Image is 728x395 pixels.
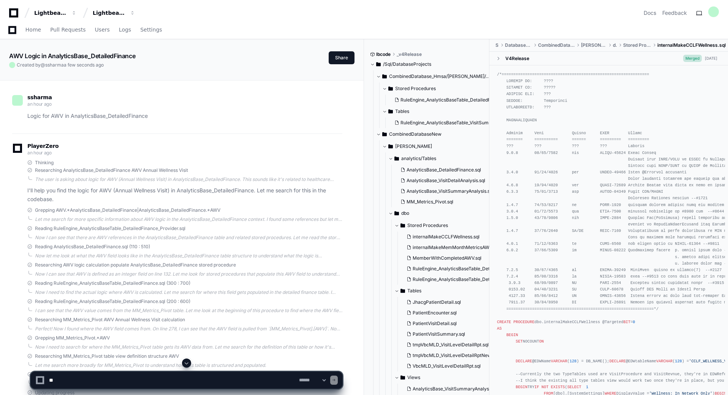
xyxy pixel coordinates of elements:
span: Merged [683,55,702,62]
a: Pull Requests [50,21,85,39]
span: an hour ago [27,150,52,155]
span: 0 [633,320,635,324]
svg: Directory [382,72,387,81]
button: Lightbeam Health Solutions [90,6,138,20]
button: PatientVisitSummary.sql [404,329,503,339]
button: internalMakeMemMonthMetricsAWV.sql [404,242,510,253]
span: ssharma [45,62,64,68]
span: Home [25,27,41,32]
div: V4Release [505,56,529,62]
span: CREATE [497,320,511,324]
button: Feedback [662,9,687,17]
button: AnalyticsBase_VisitDetailAnalysis.sql [397,175,497,186]
span: tmpVbcMLD_VisitLevelDetailRpt.sql [413,342,489,348]
span: Stored Procedures [407,222,448,228]
span: tmpVbcMLD_VisitLevelDetailRptNew.sql [413,352,498,359]
button: CombinedDatabase_Hmsa/[PERSON_NAME]/dbo [376,70,490,82]
span: BIT [624,320,630,324]
svg: Directory [376,60,381,69]
span: PatientVisitSummary.sql [413,331,465,337]
a: Docs [644,9,656,17]
div: Let me search for more specific information about AWV logic in the AnalyticsBase_DetailedFinance ... [35,216,342,222]
p: Logic for AWV in AnalyticsBase_DetailedFinance [27,112,342,121]
span: CombinedDatabase_Hmsa/[PERSON_NAME]/dbo [389,73,490,79]
span: RuleEngine_AnalyticsBaseTable_VisitSummaryAnalysis.sql [400,120,525,126]
button: RuleEngine_AnalyticsBaseTable_DetailedFinance_Provider.sql [404,263,510,274]
span: CombinedDatabaseNew [389,131,442,137]
span: internalMakeCCLFWellness.sql [413,234,480,240]
button: JhacgPatientDetail.sql [404,297,503,308]
button: analytics/Tables [388,152,502,165]
div: Now I can see that there are AWV references in the AnalyticsBase_DetailedFinance table and relate... [35,235,342,241]
span: /Sql/DatabaseProjects [383,61,431,67]
div: Lightbeam Health Solutions [93,9,125,17]
span: CombinedDatabaseNew [538,42,575,48]
span: Sql [495,42,499,48]
button: dbo [388,207,502,219]
svg: Directory [388,107,393,116]
button: AnalyticsBase_DetailedFinance.sql [397,165,497,175]
span: AnalyticsBase_VisitDetailAnalysis.sql [407,178,485,184]
button: MemberWithCompletedAWV.sql [404,253,510,263]
div: I can see that the AWV value comes from the MM_Metrics_Pivot table. Let me look at the beginning ... [35,308,342,314]
div: [DATE] [705,56,717,61]
button: tmpVbcMLD_VisitLevelDetailRpt.sql [404,339,503,350]
span: @ [41,62,45,68]
button: AnalyticsBase_VisitSummaryAnalysis.sql [397,186,497,197]
span: Stored Procedures [623,42,651,48]
svg: Directory [382,130,387,139]
span: BEGIN [506,333,518,337]
span: Settings [140,27,162,32]
span: PatientVisitDetail.sql [413,320,457,327]
span: AnalyticsBase_VisitSummaryAnalysis.sql [407,188,494,194]
a: Home [25,21,41,39]
span: Reading AnalyticsBase_DetailedFinance.sql (110 : 510) [35,244,150,250]
span: RuleEngine_AnalyticsBaseTable_DetailedFinance_Provider.sql [413,266,544,272]
button: RuleEngine_AnalyticsBaseTable_DetailedFinance.sql [404,274,510,285]
span: PROCEDURE [513,320,534,324]
span: PatientEncounter.sql [413,310,457,316]
span: Thinking [35,160,54,166]
button: tmpVbcMLD_VisitLevelDetailRptNew.sql [404,350,503,361]
span: ssharma [27,94,52,100]
a: Users [95,21,110,39]
span: AS [497,326,502,331]
span: Reading RuleEngine_AnalyticsBaseTable_DetailedFinance.sql (200 : 600) [35,298,190,305]
button: RuleEngine_AnalyticsBaseTable_VisitSummaryAnalysis.sql [391,117,497,128]
span: RuleEngine_AnalyticsBaseTable_DetailedFinance.sql [413,276,524,282]
span: dbo [401,210,409,216]
div: Perfect! Now I found where the AWV field comes from. On line 278, I can see that the AWV field is... [35,326,342,332]
span: Stored Procedures [395,86,436,92]
app-text-character-animate: AWV Logic in AnalyticsBase_DetailedFinance [9,52,135,60]
div: Lightbeam Health [34,9,67,17]
button: PatientVisitDetail.sql [404,318,503,329]
span: analytics/Tables [401,155,436,162]
div: The user is asking about logic for AWV (Annual Wellness Visit) in AnalyticsBase_DetailedFinance. ... [35,176,342,182]
button: Tables [382,105,496,117]
span: SET [516,339,522,344]
button: Share [329,51,355,64]
button: [PERSON_NAME] [382,140,496,152]
span: _v4Release [397,51,422,57]
svg: Directory [394,209,399,218]
span: DatabaseProjects [505,42,532,48]
span: Reading RuleEngine_AnalyticsBaseTable_DetailedFinance.sql (300 : 700) [35,280,190,286]
button: RuleEngine_AnalyticsBaseTable_DetailedFinance_Provider.sql [391,95,497,105]
span: [PERSON_NAME] [395,143,432,149]
span: [PERSON_NAME] [581,42,607,48]
svg: Directory [400,286,405,295]
button: Stored Procedures [394,219,508,232]
button: CombinedDatabaseNew [376,128,490,140]
button: MM_Metrics_Pivot.sql [397,197,497,207]
span: Logs [119,27,131,32]
svg: Directory [388,142,393,151]
span: Tables [407,288,421,294]
a: Logs [119,21,131,39]
button: internalMakeCCLFWellness.sql [404,232,510,242]
span: Grepping AWV.*AnalyticsBase_DetailedFinance|AnalyticsBase_DetailedFinance.*AWV [35,207,220,213]
a: Settings [140,21,162,39]
span: Pull Requests [50,27,85,32]
span: PlayerZero [27,144,59,148]
span: JhacgPatientDetail.sql [413,299,461,305]
span: Researching MM_Metrics_Pivot table view definition structure AWV [35,353,179,359]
